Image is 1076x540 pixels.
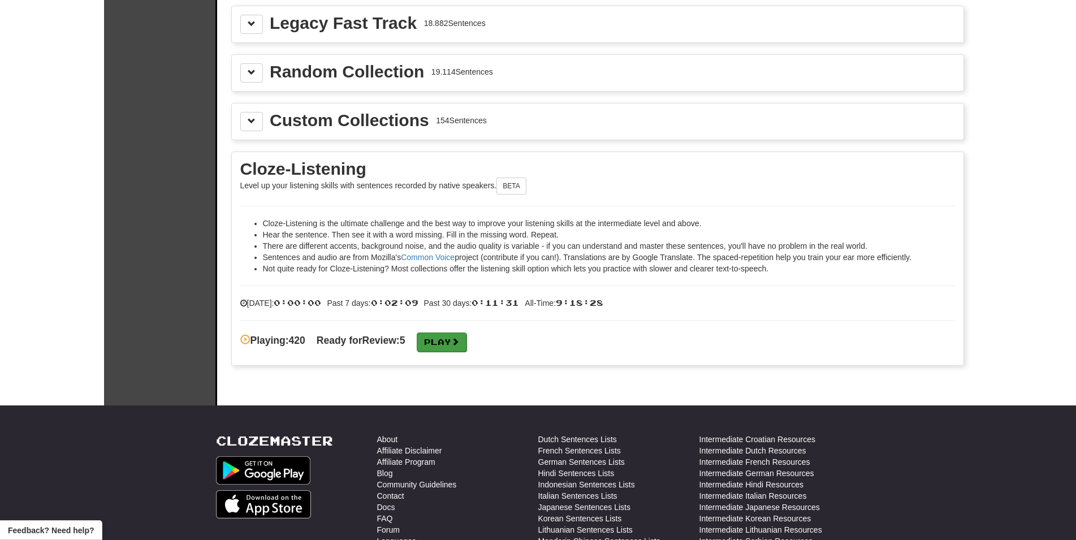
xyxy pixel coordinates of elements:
div: Cloze-Listening [240,161,955,178]
span: 0:02:09 [371,298,418,308]
a: Intermediate Japanese Resources [699,502,820,513]
span: 9:18:28 [556,298,603,308]
span: Ready for [317,335,362,346]
a: Common Voice [401,253,455,262]
a: Intermediate Korean Resources [699,513,811,524]
li: Not quite ready for Cloze-Listening? Most collections offer the listening skill option which lets... [263,263,955,274]
a: Korean Sentences Lists [538,513,622,524]
a: Indonesian Sentences Lists [538,479,635,490]
div: Custom Collections [270,112,429,129]
a: Intermediate German Resources [699,468,814,479]
a: Intermediate Italian Resources [699,490,807,502]
a: Hindi Sentences Lists [538,468,615,479]
div: Legacy Fast Track [270,15,417,32]
a: About [377,434,398,445]
a: Docs [377,502,395,513]
a: Japanese Sentences Lists [538,502,630,513]
li: [DATE]: [237,297,325,309]
a: Play [417,332,466,352]
a: Intermediate Hindi Resources [699,479,803,490]
a: Intermediate French Resources [699,456,810,468]
div: 154 Sentences [436,115,487,126]
span: 0:00:00 [274,298,321,308]
span: 0:11:31 [472,298,519,308]
img: Get it on Google Play [216,456,311,485]
a: Forum [377,524,400,535]
li: Review: 5 [311,334,411,348]
a: Intermediate Dutch Resources [699,445,806,456]
a: Intermediate Croatian Resources [699,434,815,445]
a: Blog [377,468,393,479]
img: Get it on App Store [216,490,312,519]
a: Intermediate Lithuanian Resources [699,524,822,535]
div: 18.882 Sentences [424,18,486,29]
li: Hear the sentence. Then see it with a word missing. Fill in the missing word. Repeat. [263,229,955,240]
div: Random Collection [270,63,424,80]
a: Contact [377,490,404,502]
li: Cloze-Listening is the ultimate challenge and the best way to improve your listening skills at th... [263,218,955,229]
p: Level up your listening skills with sentences recorded by native speakers. [240,178,955,195]
a: German Sentences Lists [538,456,625,468]
li: Past 30 days: [421,297,522,309]
a: French Sentences Lists [538,445,621,456]
a: FAQ [377,513,393,524]
div: 19.114 Sentences [431,66,493,77]
a: Clozemaster [216,434,333,448]
li: There are different accents, background noise, and the audio quality is variable - if you can und... [263,240,955,252]
li: All-Time: [522,297,606,309]
a: Affiliate Program [377,456,435,468]
a: Lithuanian Sentences Lists [538,524,633,535]
li: Sentences and audio are from Mozilla's project (contribute if you can!). Translations are by Goog... [263,252,955,263]
a: Dutch Sentences Lists [538,434,617,445]
li: Past 7 days: [324,297,421,309]
a: Italian Sentences Lists [538,490,617,502]
a: Community Guidelines [377,479,457,490]
button: BETA [496,178,526,195]
span: Open feedback widget [8,525,94,536]
a: Affiliate Disclaimer [377,445,442,456]
li: Playing: 420 [235,334,311,348]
